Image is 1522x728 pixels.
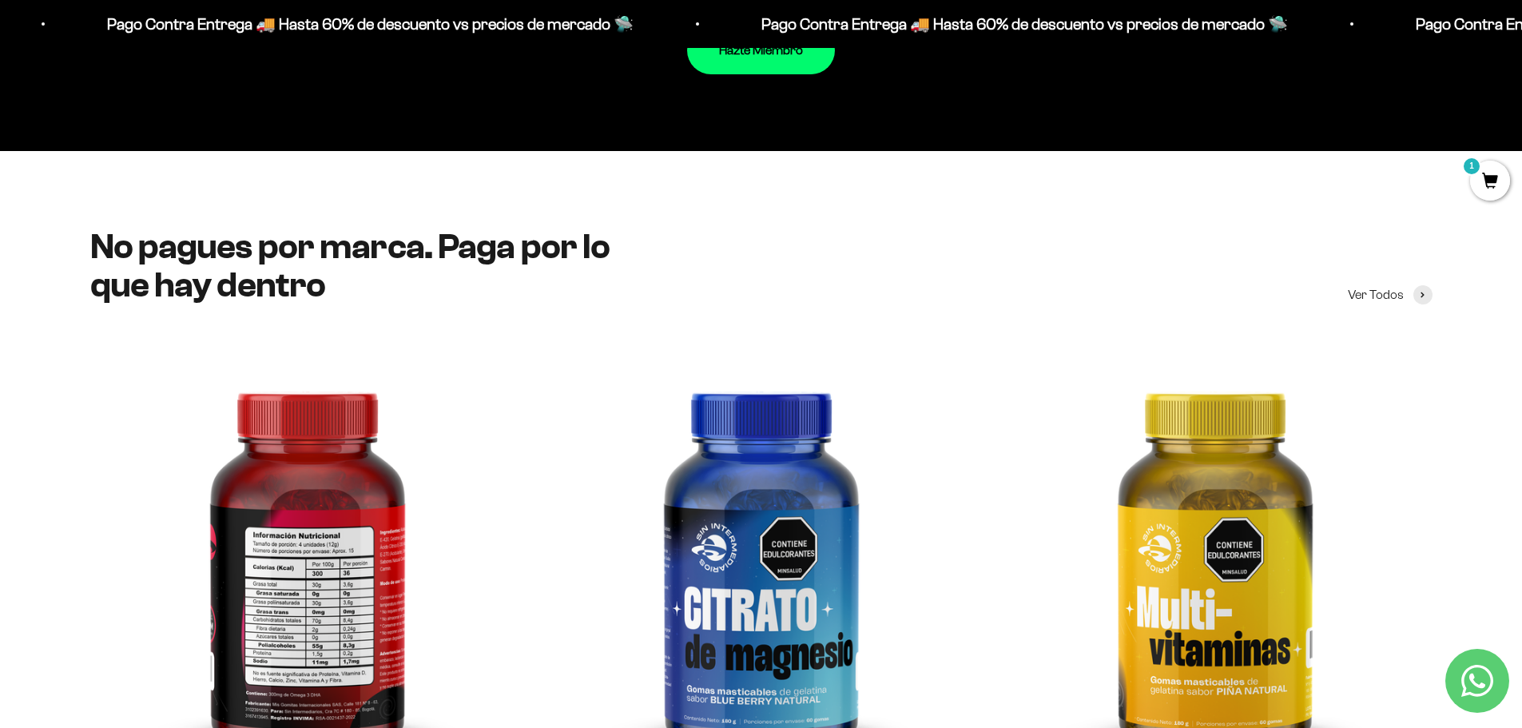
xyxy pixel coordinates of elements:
[101,11,628,37] p: Pago Contra Entrega 🚚 Hasta 60% de descuento vs precios de mercado 🛸
[1348,284,1404,305] span: Ver Todos
[1348,284,1433,305] a: Ver Todos
[756,11,1282,37] p: Pago Contra Entrega 🚚 Hasta 60% de descuento vs precios de mercado 🛸
[1462,157,1481,176] mark: 1
[90,227,610,304] split-lines: No pagues por marca. Paga por lo que hay dentro
[687,26,835,74] a: Hazte Miembro
[1470,173,1510,191] a: 1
